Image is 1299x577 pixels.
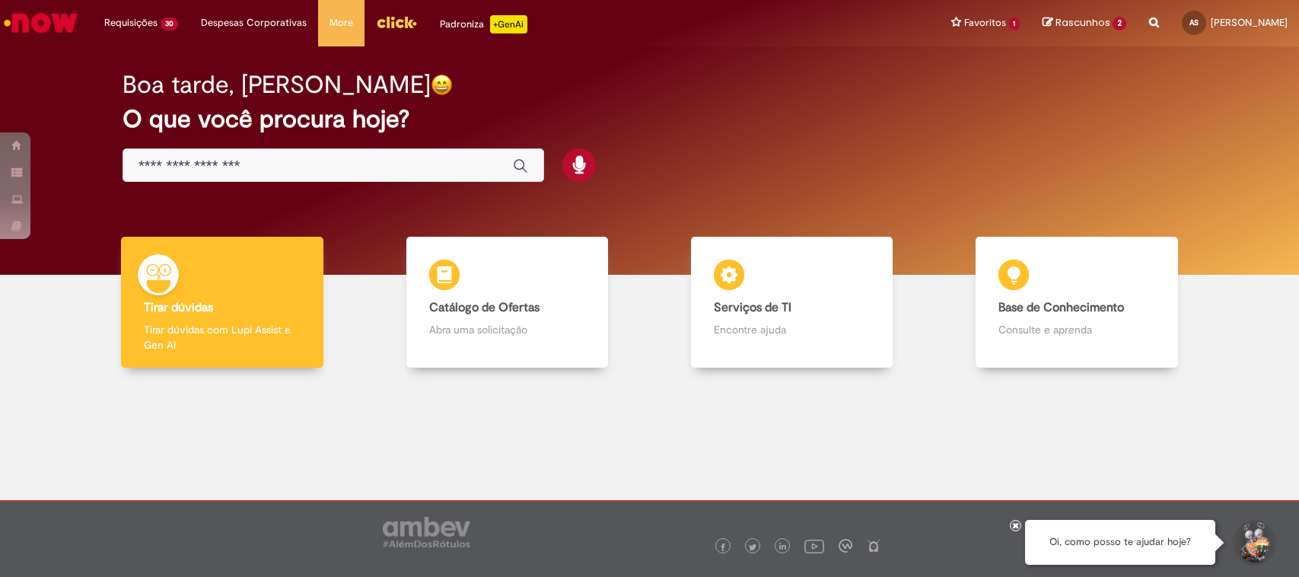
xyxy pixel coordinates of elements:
p: Consulte e aprenda [998,322,1154,337]
img: logo_footer_workplace.png [839,539,852,553]
img: click_logo_yellow_360x200.png [376,11,417,33]
h2: O que você procura hoje? [123,106,1176,132]
b: Catálogo de Ofertas [429,300,540,315]
span: 1 [1009,18,1020,30]
img: logo_footer_linkedin.png [779,543,787,552]
span: Requisições [104,15,158,30]
span: [PERSON_NAME] [1211,16,1288,29]
span: Rascunhos [1055,15,1110,30]
b: Tirar dúvidas [144,300,213,315]
span: 2 [1113,17,1126,30]
span: Favoritos [964,15,1006,30]
img: happy-face.png [431,74,453,96]
span: More [330,15,353,30]
p: Tirar dúvidas com Lupi Assist e Gen Ai [144,322,300,352]
span: 30 [161,18,178,30]
h2: Boa tarde, [PERSON_NAME] [123,72,431,98]
img: logo_footer_facebook.png [719,544,727,551]
img: logo_footer_twitter.png [749,544,756,551]
button: Iniciar Conversa de Suporte [1231,520,1276,566]
b: Base de Conhecimento [998,300,1124,315]
img: logo_footer_naosei.png [867,539,880,553]
p: Abra uma solicitação [429,322,585,337]
a: Catálogo de Ofertas Abra uma solicitação [365,237,649,368]
div: Padroniza [440,15,527,33]
p: Encontre ajuda [714,322,870,337]
b: Serviços de TI [714,300,791,315]
span: AS [1189,18,1199,27]
img: logo_footer_ambev_rotulo_gray.png [383,517,470,547]
img: ServiceNow [2,8,80,38]
a: Tirar dúvidas Tirar dúvidas com Lupi Assist e Gen Ai [80,237,365,368]
a: Rascunhos [1043,16,1126,30]
a: Base de Conhecimento Consulte e aprenda [934,237,1219,368]
span: Despesas Corporativas [201,15,307,30]
img: logo_footer_youtube.png [804,536,824,556]
div: Oi, como posso te ajudar hoje? [1025,520,1215,565]
a: Serviços de TI Encontre ajuda [650,237,934,368]
p: +GenAi [490,15,527,33]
